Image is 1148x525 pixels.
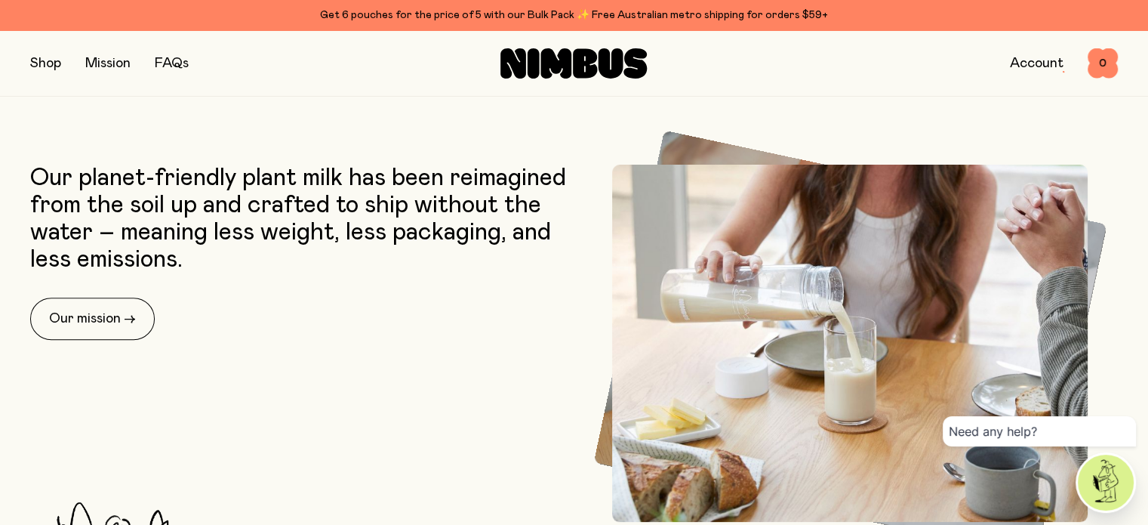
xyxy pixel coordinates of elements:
button: 0 [1088,48,1118,79]
a: FAQs [155,57,189,70]
div: Get 6 pouches for the price of 5 with our Bulk Pack ✨ Free Australian metro shipping for orders $59+ [30,6,1118,24]
div: Need any help? [943,416,1136,446]
p: Our planet-friendly plant milk has been reimagined from the soil up and crafted to ship without t... [30,165,567,273]
a: Account [1010,57,1063,70]
img: agent [1078,455,1134,511]
a: Our mission → [30,298,155,340]
a: Mission [85,57,131,70]
img: Pouring Nimbus Oat Milk into a glass cup at the dining room table [612,165,1088,522]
